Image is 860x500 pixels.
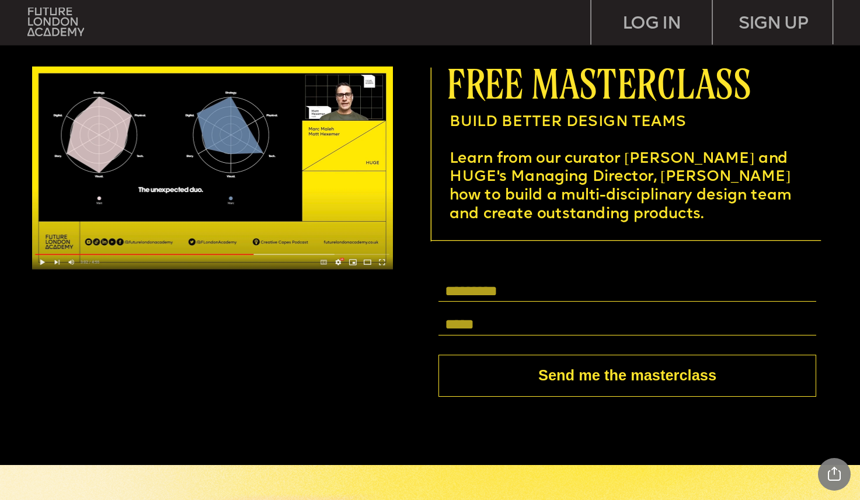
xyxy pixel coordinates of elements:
span: free masterclass [447,61,751,105]
img: upload-6120175a-1ecc-4694-bef1-d61fdbc9d61d.jpg [32,67,394,270]
span: BUILD BETTER DESIGN TEAMS [450,115,687,130]
button: Send me the masterclass [438,355,816,397]
span: Learn from our curator [PERSON_NAME] and HUGE's Managing Director, [PERSON_NAME] how to build a m... [450,152,796,222]
img: upload-bfdffa89-fac7-4f57-a443-c7c39906ba42.png [27,8,83,36]
div: Share [818,458,851,491]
